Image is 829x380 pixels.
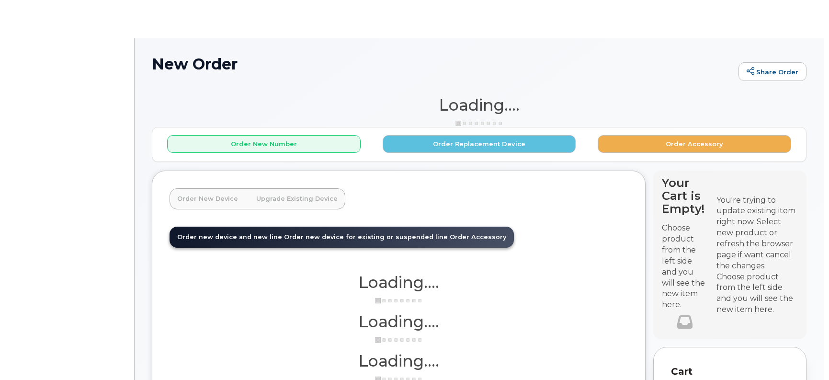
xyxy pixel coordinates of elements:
[598,135,791,153] button: Order Accessory
[375,336,423,344] img: ajax-loader-3a6953c30dc77f0bf724df975f13086db4f4c1262e45940f03d1251963f1bf2e.gif
[152,56,734,72] h1: New Order
[662,176,708,215] h4: Your Cart is Empty!
[671,365,789,379] p: Cart
[170,188,246,209] a: Order New Device
[455,120,503,127] img: ajax-loader-3a6953c30dc77f0bf724df975f13086db4f4c1262e45940f03d1251963f1bf2e.gif
[249,188,345,209] a: Upgrade Existing Device
[170,352,628,369] h1: Loading....
[167,135,361,153] button: Order New Number
[383,135,576,153] button: Order Replacement Device
[662,223,708,311] p: Choose product from the left side and you will see the new item here.
[152,96,806,114] h1: Loading....
[177,233,282,241] span: Order new device and new line
[375,297,423,304] img: ajax-loader-3a6953c30dc77f0bf724df975f13086db4f4c1262e45940f03d1251963f1bf2e.gif
[738,62,806,81] a: Share Order
[284,233,448,241] span: Order new device for existing or suspended line
[170,274,628,291] h1: Loading....
[450,233,506,241] span: Order Accessory
[170,313,628,330] h1: Loading....
[716,195,798,272] div: You're trying to update existing item right now. Select new product or refresh the browser page i...
[716,272,798,315] div: Choose product from the left side and you will see the new item here.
